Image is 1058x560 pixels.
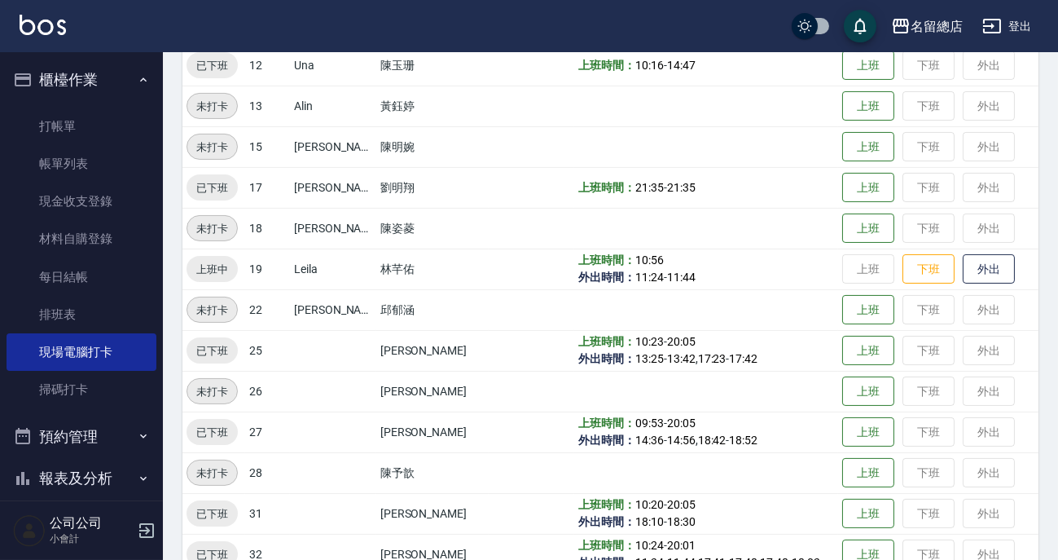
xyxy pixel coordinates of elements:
button: 上班 [842,91,894,121]
td: - - , - [574,330,838,371]
td: 黃鈺婷 [376,86,489,126]
td: 22 [245,289,290,330]
span: 已下班 [187,424,238,441]
span: 13:25 [635,352,664,365]
span: 13:42 [667,352,696,365]
span: 17:23 [698,352,727,365]
span: 11:24 [635,271,664,284]
span: 未打卡 [187,465,237,482]
button: 客戶管理 [7,500,156,542]
td: 26 [245,371,290,412]
td: - [574,249,838,289]
td: 劉明翔 [376,167,489,208]
span: 已下班 [187,57,238,74]
button: 上班 [842,499,894,529]
span: 09:53 [635,417,664,430]
td: [PERSON_NAME] [376,493,489,534]
span: 10:56 [635,254,664,267]
button: 登出 [976,11,1038,42]
span: 18:10 [635,515,664,528]
span: 18:52 [729,434,757,447]
span: 20:01 [667,539,696,552]
span: 未打卡 [187,220,237,237]
button: 名留總店 [885,10,969,43]
b: 上班時間： [578,539,635,552]
td: 陳明婉 [376,126,489,167]
td: [PERSON_NAME] [290,126,376,167]
b: 上班時間： [578,335,635,348]
img: Logo [20,15,66,35]
button: 下班 [902,254,955,284]
a: 掃碼打卡 [7,371,156,408]
span: 未打卡 [187,98,237,115]
td: 31 [245,493,290,534]
button: save [844,10,876,42]
span: 10:16 [635,59,664,72]
td: 15 [245,126,290,167]
b: 上班時間： [578,59,635,72]
p: 小會計 [50,531,133,546]
b: 上班時間： [578,181,635,194]
td: [PERSON_NAME] [290,289,376,330]
td: 17 [245,167,290,208]
button: 上班 [842,132,894,162]
span: 未打卡 [187,302,237,319]
td: [PERSON_NAME] [376,371,489,412]
button: 上班 [842,377,894,407]
b: 外出時間： [578,515,635,528]
span: 17:42 [729,352,757,365]
span: 18:42 [698,434,727,447]
button: 上班 [842,417,894,448]
td: 陳玉珊 [376,45,489,86]
td: 19 [245,249,290,289]
td: 陳姿菱 [376,208,489,249]
img: Person [13,514,46,547]
a: 打帳單 [7,108,156,145]
td: Alin [290,86,376,126]
button: 上班 [842,173,894,203]
button: 上班 [842,214,894,244]
span: 11:44 [667,271,696,284]
button: 外出 [963,254,1015,284]
td: Una [290,45,376,86]
span: 14:36 [635,434,664,447]
td: 18 [245,208,290,249]
td: [PERSON_NAME] [290,208,376,249]
button: 上班 [842,295,894,325]
span: 10:23 [635,335,664,348]
button: 上班 [842,336,894,366]
td: [PERSON_NAME] [376,412,489,452]
div: 名留總店 [911,16,963,37]
h5: 公司公司 [50,515,133,531]
td: 25 [245,330,290,371]
span: 20:05 [667,417,696,430]
td: 27 [245,412,290,452]
button: 上班 [842,458,894,488]
button: 上班 [842,51,894,81]
td: - - , - [574,412,838,452]
td: - [574,167,838,208]
span: 未打卡 [187,139,237,156]
b: 上班時間： [578,498,635,511]
span: 18:30 [667,515,696,528]
td: 林芊佑 [376,249,489,289]
span: 21:35 [635,181,664,194]
b: 外出時間： [578,434,635,447]
a: 材料自購登錄 [7,220,156,258]
b: 外出時間： [578,271,635,284]
td: 邱郁涵 [376,289,489,330]
span: 未打卡 [187,383,237,400]
td: - - [574,493,838,534]
td: - [574,45,838,86]
td: 28 [245,452,290,493]
b: 外出時間： [578,352,635,365]
a: 帳單列表 [7,145,156,183]
b: 上班時間： [578,417,635,430]
a: 排班表 [7,296,156,333]
span: 10:24 [635,539,664,552]
td: [PERSON_NAME] [290,167,376,208]
span: 已下班 [187,179,238,196]
button: 預約管理 [7,416,156,458]
span: 上班中 [187,261,238,278]
td: 13 [245,86,290,126]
